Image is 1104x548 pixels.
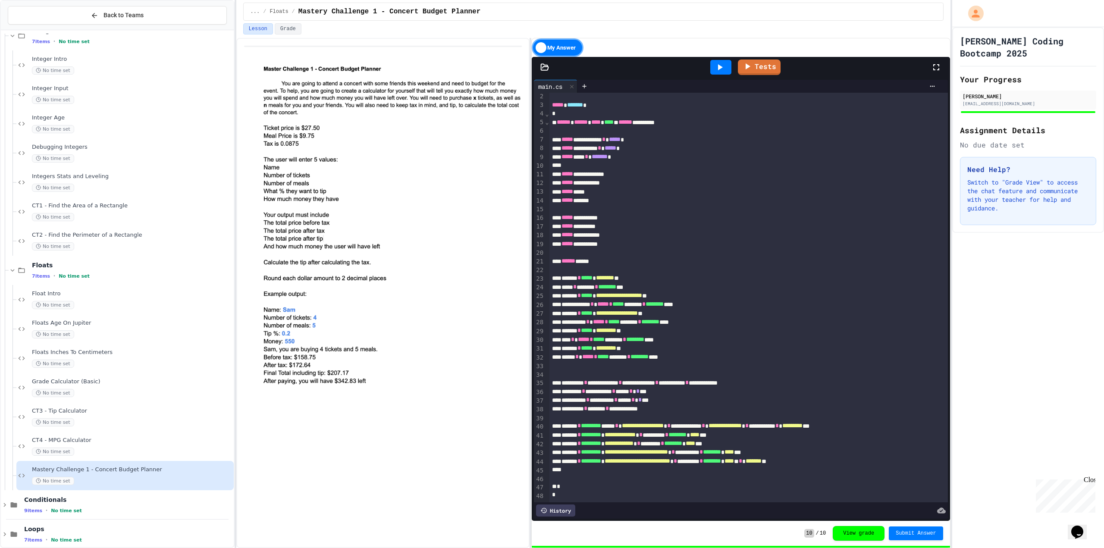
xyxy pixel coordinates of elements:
span: CT2 - Find the Perimeter of a Rectangle [32,232,232,239]
span: No time set [32,66,74,75]
span: Integer Age [32,114,232,122]
span: No time set [32,389,74,397]
span: Mastery Challenge 1 - Concert Budget Planner [298,6,480,17]
span: Integer Input [32,85,232,92]
span: No time set [59,273,90,279]
div: 23 [534,275,545,283]
div: 29 [534,327,545,336]
button: Grade [275,23,301,34]
div: 30 [534,336,545,344]
div: 41 [534,432,545,440]
div: 6 [534,127,545,135]
span: Float Intro [32,290,232,297]
div: 3 [534,101,545,110]
div: 39 [534,414,545,423]
div: [EMAIL_ADDRESS][DOMAIN_NAME] [963,100,1094,107]
a: Tests [738,59,781,75]
div: 25 [534,292,545,301]
button: View grade [833,526,884,541]
div: 15 [534,205,545,214]
div: 18 [534,231,545,240]
div: 48 [534,492,545,501]
div: 7 [534,135,545,144]
div: History [536,504,575,517]
div: main.cs [534,82,567,91]
div: 14 [534,197,545,205]
span: • [53,38,55,45]
span: No time set [32,418,74,426]
div: 47 [534,483,545,492]
span: Loops [24,525,232,533]
h1: [PERSON_NAME] Coding Bootcamp 2025 [960,35,1096,59]
div: 17 [534,222,545,231]
span: No time set [51,537,82,543]
div: 5 [534,118,545,127]
span: 7 items [32,273,50,279]
span: • [53,272,55,279]
div: 8 [534,144,545,153]
div: 26 [534,301,545,310]
div: 9 [534,153,545,162]
div: 42 [534,440,545,449]
div: 13 [534,188,545,196]
button: Back to Teams [8,6,227,25]
p: Switch to "Grade View" to access the chat feature and communicate with your teacher for help and ... [967,178,1089,213]
div: 45 [534,467,545,475]
div: 33 [534,362,545,371]
span: Debugging Integers [32,144,232,151]
iframe: chat widget [1032,476,1095,513]
span: No time set [32,125,74,133]
div: 28 [534,318,545,327]
div: Chat with us now!Close [3,3,60,55]
div: 24 [534,283,545,292]
span: CT1 - Find the Area of a Rectangle [32,202,232,210]
span: No time set [32,96,74,104]
div: main.cs [534,80,577,93]
span: Grade Calculator (Basic) [32,378,232,385]
span: / [292,8,295,15]
div: 21 [534,257,545,266]
span: No time set [32,477,74,485]
div: 37 [534,397,545,405]
div: 20 [534,249,545,257]
button: Submit Answer [889,526,943,540]
span: ... [251,8,260,15]
div: 43 [534,449,545,457]
div: 19 [534,240,545,249]
span: Integers Stats and Leveling [32,173,232,180]
h2: Your Progress [960,73,1096,85]
span: No time set [32,213,74,221]
div: No due date set [960,140,1096,150]
span: No time set [32,448,74,456]
div: 10 [534,162,545,170]
h2: Assignment Details [960,124,1096,136]
span: 9 items [24,508,42,514]
span: Conditionals [24,496,232,504]
span: No time set [32,360,74,368]
span: No time set [32,330,74,338]
span: / [816,530,819,537]
div: 36 [534,388,545,397]
span: No time set [59,39,90,44]
span: Integer Intro [32,56,232,63]
span: Mastery Challenge 1 - Concert Budget Planner [32,466,232,473]
div: 16 [534,214,545,222]
div: 38 [534,405,545,414]
span: Floats [32,261,232,269]
span: • [46,536,47,543]
span: Floats Inches To Centimeters [32,349,232,356]
div: 12 [534,179,545,188]
div: 22 [534,266,545,275]
span: Floats Age On Jupiter [32,319,232,327]
div: 40 [534,423,545,431]
span: • [46,507,47,514]
span: / [263,8,266,15]
div: 34 [534,371,545,379]
span: Floats [270,8,288,15]
div: 4 [534,110,545,118]
div: 32 [534,354,545,362]
span: 7 items [32,39,50,44]
span: No time set [51,508,82,514]
div: 2 [534,92,545,101]
div: My Account [959,3,986,23]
